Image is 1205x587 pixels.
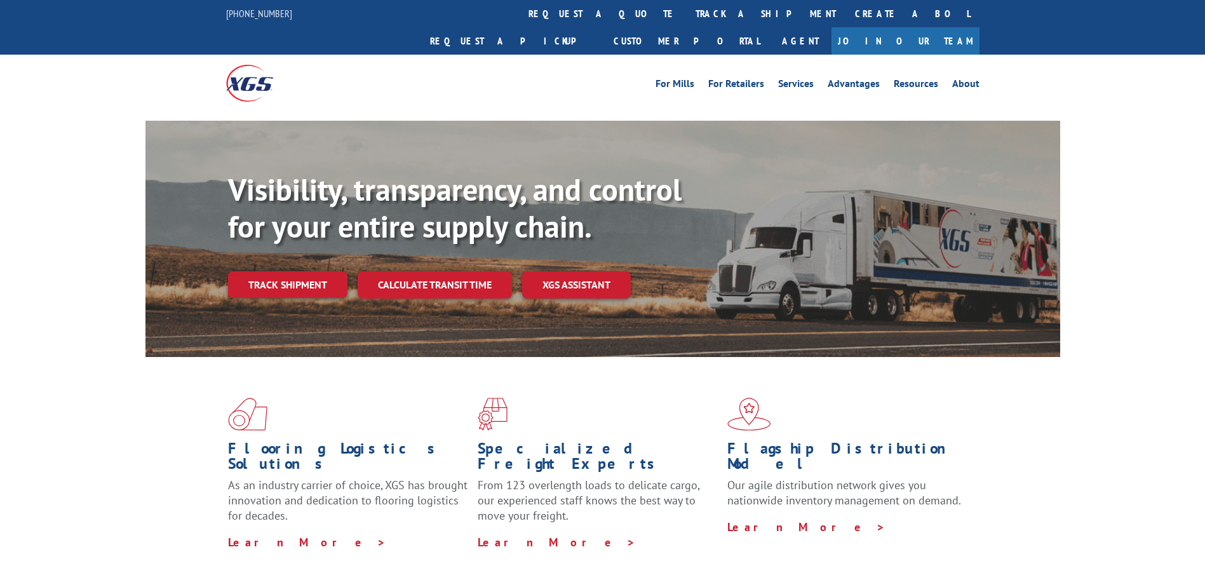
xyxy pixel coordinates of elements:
a: Advantages [828,79,880,93]
a: XGS ASSISTANT [522,271,631,299]
a: About [952,79,979,93]
a: Learn More > [727,520,885,534]
a: Learn More > [228,535,386,550]
b: Visibility, transparency, and control for your entire supply chain. [228,170,682,246]
a: Join Our Team [831,27,979,55]
a: For Retailers [708,79,764,93]
a: Request a pickup [421,27,604,55]
span: As an industry carrier of choice, XGS has brought innovation and dedication to flooring logistics... [228,478,468,523]
a: For Mills [656,79,694,93]
a: Learn More > [478,535,636,550]
a: Resources [894,79,938,93]
a: Agent [769,27,831,55]
img: xgs-icon-flagship-distribution-model-red [727,398,771,431]
h1: Flooring Logistics Solutions [228,441,468,478]
a: Calculate transit time [358,271,512,299]
p: From 123 overlength loads to delicate cargo, our experienced staff knows the best way to move you... [478,478,718,534]
a: Services [778,79,814,93]
a: Customer Portal [604,27,769,55]
img: xgs-icon-focused-on-flooring-red [478,398,508,431]
a: Track shipment [228,271,347,298]
img: xgs-icon-total-supply-chain-intelligence-red [228,398,267,431]
span: Our agile distribution network gives you nationwide inventory management on demand. [727,478,961,508]
a: [PHONE_NUMBER] [226,7,292,20]
h1: Flagship Distribution Model [727,441,967,478]
h1: Specialized Freight Experts [478,441,718,478]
